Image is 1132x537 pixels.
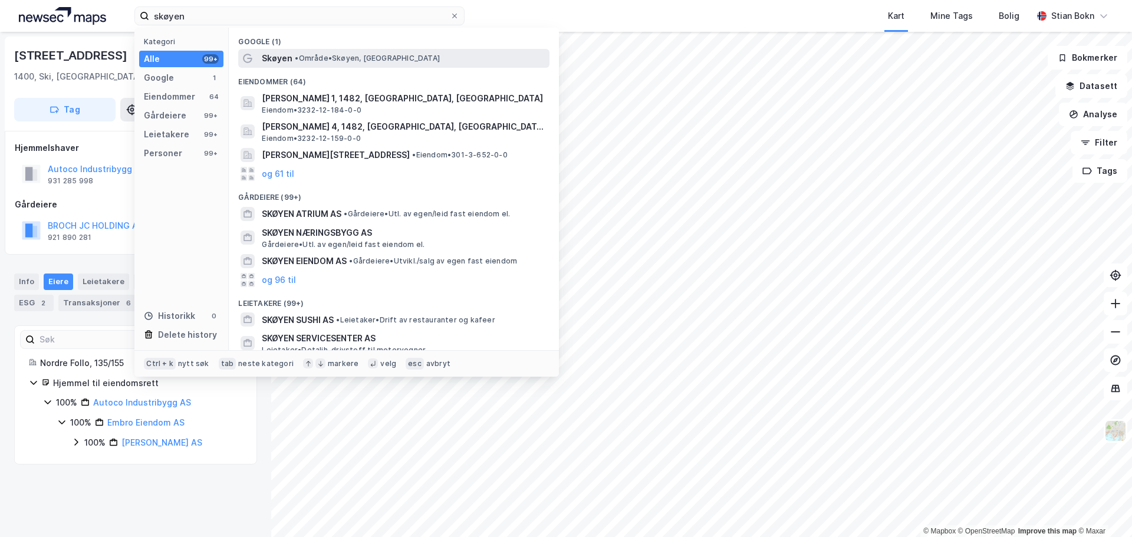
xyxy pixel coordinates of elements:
[202,111,219,120] div: 99+
[262,273,296,287] button: og 96 til
[144,127,189,141] div: Leietakere
[84,436,106,450] div: 100%
[262,120,545,134] span: [PERSON_NAME] 4, 1482, [GEOGRAPHIC_DATA], [GEOGRAPHIC_DATA]
[262,226,545,240] span: SKØYEN NÆRINGSBYGG AS
[1059,103,1127,126] button: Analyse
[35,331,164,348] input: Søk
[1018,527,1077,535] a: Improve this map
[262,331,545,345] span: SKØYEN SERVICESENTER AS
[202,149,219,158] div: 99+
[229,28,559,49] div: Google (1)
[123,297,134,309] div: 6
[1104,420,1127,442] img: Z
[158,328,217,342] div: Delete history
[229,68,559,89] div: Eiendommer (64)
[219,358,236,370] div: tab
[14,98,116,121] button: Tag
[229,183,559,205] div: Gårdeiere (99+)
[178,359,209,368] div: nytt søk
[144,37,223,46] div: Kategori
[14,70,142,84] div: 1400, Ski, [GEOGRAPHIC_DATA]
[344,209,347,218] span: •
[149,7,450,25] input: Søk på adresse, matrikkel, gårdeiere, leietakere eller personer
[262,207,341,221] span: SKØYEN ATRIUM AS
[15,141,256,155] div: Hjemmelshaver
[930,9,973,23] div: Mine Tags
[134,274,178,290] div: Datasett
[238,359,294,368] div: neste kategori
[262,106,361,115] span: Eiendom • 3232-12-184-0-0
[107,417,185,427] a: Embro Eiendom AS
[406,358,424,370] div: esc
[48,233,91,242] div: 921 890 281
[209,311,219,321] div: 0
[70,416,91,430] div: 100%
[58,295,139,311] div: Transaksjoner
[1071,131,1127,154] button: Filter
[262,254,347,268] span: SKØYEN EIENDOM AS
[349,256,353,265] span: •
[262,345,426,355] span: Leietaker • Detaljh. drivstoff til motorvogner
[295,54,298,62] span: •
[19,7,106,25] img: logo.a4113a55bc3d86da70a041830d287a7e.svg
[295,54,440,63] span: Område • Skøyen, [GEOGRAPHIC_DATA]
[262,240,424,249] span: Gårdeiere • Utl. av egen/leid fast eiendom el.
[380,359,396,368] div: velg
[1048,46,1127,70] button: Bokmerker
[262,167,294,181] button: og 61 til
[426,359,450,368] div: avbryt
[999,9,1019,23] div: Bolig
[144,146,182,160] div: Personer
[328,359,358,368] div: markere
[209,92,219,101] div: 64
[262,51,292,65] span: Skøyen
[923,527,956,535] a: Mapbox
[48,176,93,186] div: 931 285 998
[1072,159,1127,183] button: Tags
[14,46,130,65] div: [STREET_ADDRESS]
[958,527,1015,535] a: OpenStreetMap
[229,289,559,311] div: Leietakere (99+)
[336,315,495,325] span: Leietaker • Drift av restauranter og kafeer
[14,295,54,311] div: ESG
[344,209,510,219] span: Gårdeiere • Utl. av egen/leid fast eiendom el.
[1073,480,1132,537] iframe: Chat Widget
[412,150,416,159] span: •
[15,197,256,212] div: Gårdeiere
[1055,74,1127,98] button: Datasett
[349,256,517,266] span: Gårdeiere • Utvikl./salg av egen fast eiendom
[93,397,191,407] a: Autoco Industribygg AS
[144,52,160,66] div: Alle
[262,148,410,162] span: [PERSON_NAME][STREET_ADDRESS]
[56,396,77,410] div: 100%
[144,358,176,370] div: Ctrl + k
[53,376,242,390] div: Hjemmel til eiendomsrett
[1051,9,1094,23] div: Stian Bokn
[262,134,361,143] span: Eiendom • 3232-12-159-0-0
[144,309,195,323] div: Historikk
[888,9,904,23] div: Kart
[202,54,219,64] div: 99+
[412,150,507,160] span: Eiendom • 301-3-652-0-0
[40,356,242,370] div: Nordre Follo, 135/155
[37,297,49,309] div: 2
[144,108,186,123] div: Gårdeiere
[121,437,202,447] a: [PERSON_NAME] AS
[202,130,219,139] div: 99+
[262,313,334,327] span: SKØYEN SUSHI AS
[144,71,174,85] div: Google
[209,73,219,83] div: 1
[262,91,545,106] span: [PERSON_NAME] 1, 1482, [GEOGRAPHIC_DATA], [GEOGRAPHIC_DATA]
[78,274,129,290] div: Leietakere
[336,315,340,324] span: •
[1073,480,1132,537] div: Kontrollprogram for chat
[44,274,73,290] div: Eiere
[144,90,195,104] div: Eiendommer
[14,274,39,290] div: Info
